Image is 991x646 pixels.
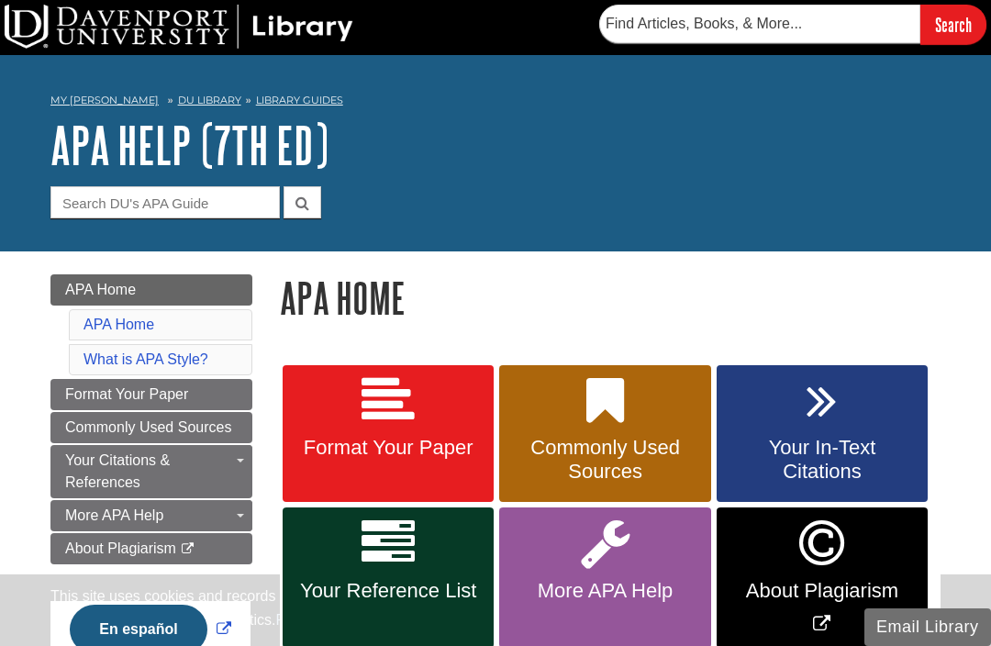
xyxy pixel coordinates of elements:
[920,5,986,44] input: Search
[50,274,252,306] a: APA Home
[50,186,280,218] input: Search DU's APA Guide
[65,540,176,556] span: About Plagiarism
[65,621,235,637] a: Link opens in new window
[65,419,231,435] span: Commonly Used Sources
[283,365,494,503] a: Format Your Paper
[65,282,136,297] span: APA Home
[65,386,188,402] span: Format Your Paper
[499,365,710,503] a: Commonly Used Sources
[84,317,154,332] a: APA Home
[513,436,696,484] span: Commonly Used Sources
[296,579,480,603] span: Your Reference List
[599,5,920,43] input: Find Articles, Books, & More...
[84,351,208,367] a: What is APA Style?
[180,543,195,555] i: This link opens in a new window
[50,117,328,173] a: APA Help (7th Ed)
[280,274,941,321] h1: APA Home
[50,412,252,443] a: Commonly Used Sources
[50,533,252,564] a: About Plagiarism
[256,94,343,106] a: Library Guides
[178,94,241,106] a: DU Library
[65,507,163,523] span: More APA Help
[864,608,991,646] button: Email Library
[599,5,986,44] form: Searches DU Library's articles, books, and more
[717,365,928,503] a: Your In-Text Citations
[50,88,941,117] nav: breadcrumb
[730,436,914,484] span: Your In-Text Citations
[5,5,353,49] img: DU Library
[65,452,170,490] span: Your Citations & References
[730,579,914,603] span: About Plagiarism
[513,579,696,603] span: More APA Help
[296,436,480,460] span: Format Your Paper
[50,93,159,108] a: My [PERSON_NAME]
[50,500,252,531] a: More APA Help
[50,445,252,498] a: Your Citations & References
[50,379,252,410] a: Format Your Paper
